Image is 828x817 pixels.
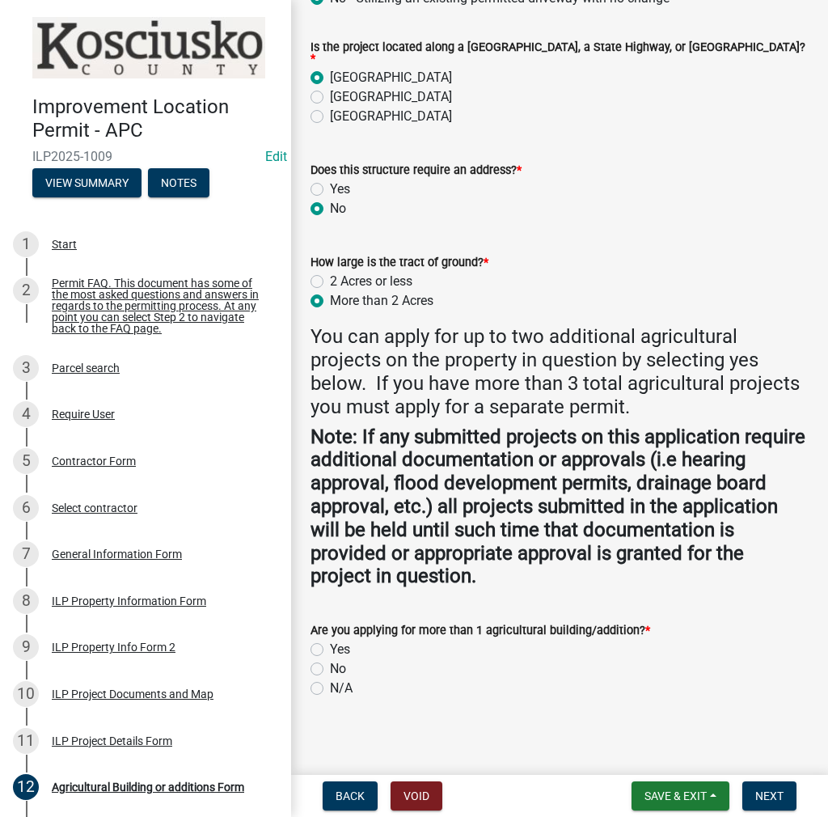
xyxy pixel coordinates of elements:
[265,149,287,164] wm-modal-confirm: Edit Application Number
[32,168,142,197] button: View Summary
[13,401,39,427] div: 4
[52,735,172,747] div: ILP Project Details Form
[52,502,137,514] div: Select contractor
[310,325,809,418] h4: You can apply for up to two additional agricultural projects on the property in question by selec...
[310,165,522,176] label: Does this structure require an address?
[148,168,209,197] button: Notes
[148,177,209,190] wm-modal-confirm: Notes
[742,781,796,811] button: Next
[755,789,784,802] span: Next
[632,781,729,811] button: Save & Exit
[330,87,452,107] label: [GEOGRAPHIC_DATA]
[336,789,365,802] span: Back
[52,688,213,700] div: ILP Project Documents and Map
[13,355,39,381] div: 3
[52,781,244,793] div: Agricultural Building or additions Form
[32,149,259,164] span: ILP2025-1009
[52,239,77,250] div: Start
[13,448,39,474] div: 5
[32,17,265,78] img: Kosciusko County, Indiana
[330,68,452,87] label: [GEOGRAPHIC_DATA]
[330,679,353,698] label: N/A
[13,231,39,257] div: 1
[644,789,707,802] span: Save & Exit
[330,107,452,126] label: [GEOGRAPHIC_DATA]
[330,199,346,218] label: No
[310,625,650,637] label: Are you applying for more than 1 agricultural building/addition?
[13,588,39,614] div: 8
[32,95,278,142] h4: Improvement Location Permit - APC
[330,659,346,679] label: No
[52,455,136,467] div: Contractor Form
[13,634,39,660] div: 9
[310,425,805,588] strong: Note: If any submitted projects on this application require additional documentation or approvals...
[52,408,115,420] div: Require User
[13,681,39,707] div: 10
[330,180,350,199] label: Yes
[310,42,809,66] label: Is the project located along a [GEOGRAPHIC_DATA], a State Highway, or [GEOGRAPHIC_DATA]?
[13,541,39,567] div: 7
[265,149,287,164] a: Edit
[13,495,39,521] div: 6
[52,277,265,334] div: Permit FAQ. This document has some of the most asked questions and answers in regards to the perm...
[13,277,39,303] div: 2
[52,362,120,374] div: Parcel search
[323,781,378,811] button: Back
[13,774,39,800] div: 12
[52,548,182,560] div: General Information Form
[391,781,442,811] button: Void
[330,640,350,659] label: Yes
[330,272,412,291] label: 2 Acres or less
[13,728,39,754] div: 11
[310,257,488,269] label: How large is the tract of ground?
[330,291,433,311] label: More than 2 Acres
[32,177,142,190] wm-modal-confirm: Summary
[52,641,175,653] div: ILP Property Info Form 2
[52,595,206,607] div: ILP Property Information Form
